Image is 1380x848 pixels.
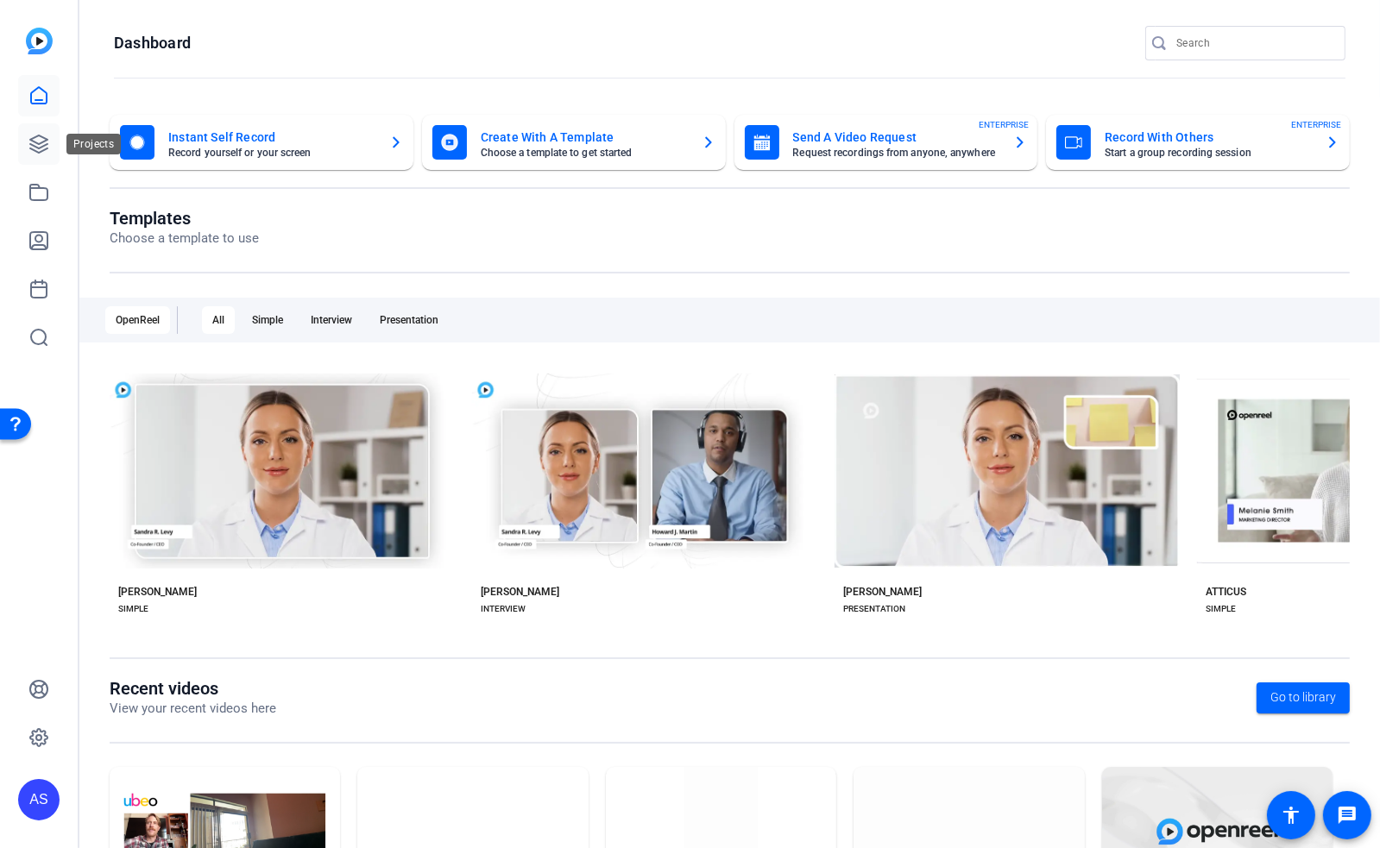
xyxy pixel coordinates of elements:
[300,306,362,334] div: Interview
[843,585,922,599] div: [PERSON_NAME]
[1281,805,1301,826] mat-icon: accessibility
[1206,602,1236,616] div: SIMPLE
[105,306,170,334] div: OpenReel
[242,306,293,334] div: Simple
[168,148,375,158] mat-card-subtitle: Record yourself or your screen
[114,33,191,53] h1: Dashboard
[481,127,688,148] mat-card-title: Create With A Template
[1270,688,1336,707] span: Go to library
[118,602,148,616] div: SIMPLE
[369,306,449,334] div: Presentation
[481,602,526,616] div: INTERVIEW
[1105,148,1312,158] mat-card-subtitle: Start a group recording session
[168,127,375,148] mat-card-title: Instant Self Record
[1206,585,1246,599] div: ATTICUS
[110,115,413,170] button: Instant Self RecordRecord yourself or your screen
[481,585,559,599] div: [PERSON_NAME]
[422,115,726,170] button: Create With A TemplateChoose a template to get started
[110,678,276,699] h1: Recent videos
[979,118,1029,131] span: ENTERPRISE
[18,779,60,820] div: AS
[1176,33,1332,53] input: Search
[66,134,121,154] div: Projects
[843,602,905,616] div: PRESENTATION
[1291,118,1341,131] span: ENTERPRISE
[26,28,53,54] img: blue-gradient.svg
[1337,805,1358,826] mat-icon: message
[202,306,235,334] div: All
[118,585,197,599] div: [PERSON_NAME]
[793,127,1000,148] mat-card-title: Send A Video Request
[481,148,688,158] mat-card-subtitle: Choose a template to get started
[110,229,259,248] p: Choose a template to use
[110,699,276,719] p: View your recent videos here
[734,115,1038,170] button: Send A Video RequestRequest recordings from anyone, anywhereENTERPRISE
[793,148,1000,158] mat-card-subtitle: Request recordings from anyone, anywhere
[1046,115,1350,170] button: Record With OthersStart a group recording sessionENTERPRISE
[1257,682,1350,713] a: Go to library
[110,208,259,229] h1: Templates
[1105,127,1312,148] mat-card-title: Record With Others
